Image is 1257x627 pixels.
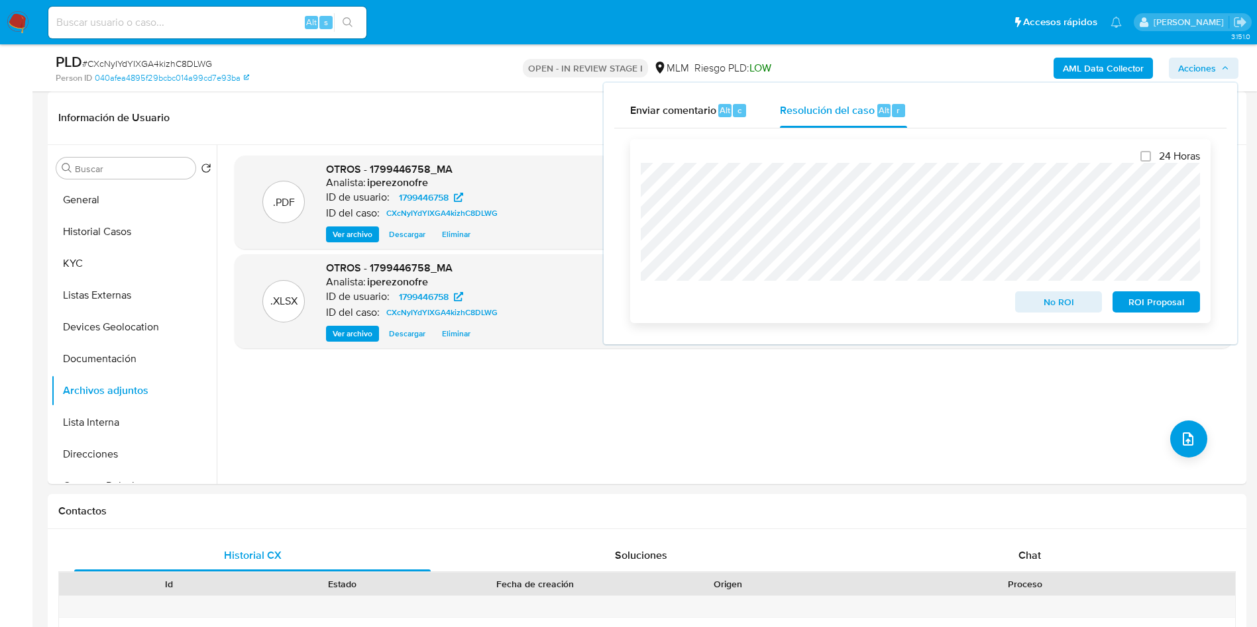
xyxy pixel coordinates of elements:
div: Estado [265,577,420,591]
button: Buscar [62,163,72,173]
span: 1799446758 [399,289,449,305]
span: Eliminar [442,228,470,241]
button: Archivos adjuntos [51,375,217,407]
span: OTROS - 1799446758_MA [326,260,453,275]
button: ROI Proposal [1113,291,1200,313]
button: Lista Interna [51,407,217,438]
button: No ROI [1015,291,1103,313]
b: AML Data Collector [1063,58,1144,79]
button: upload-file [1170,420,1207,458]
p: ID de usuario: [326,290,390,303]
a: 040afea4895f29bcbc014a99cd7e93ba [95,72,249,84]
span: Ver archivo [333,228,372,241]
span: Alt [720,104,730,117]
span: 1799446758 [399,189,449,205]
div: Origen [651,577,806,591]
span: Enviar comentario [630,102,716,117]
span: c [738,104,741,117]
button: Volver al orden por defecto [201,163,211,177]
button: search-icon [334,13,361,32]
span: LOW [749,60,771,75]
a: Salir [1233,15,1247,29]
span: Chat [1018,548,1041,563]
span: Descargar [389,228,425,241]
p: .XLSX [270,294,298,309]
button: Direcciones [51,438,217,470]
span: ROI Proposal [1122,293,1191,311]
button: Devices Geolocation [51,311,217,343]
span: Accesos rápidos [1023,15,1097,29]
p: ID de usuario: [326,191,390,204]
button: General [51,184,217,216]
span: CXcNyIYdYIXGA4kizhC8DLWG [386,305,498,320]
p: .PDF [273,195,295,210]
b: Person ID [56,72,92,84]
a: 1799446758 [391,189,471,205]
button: Documentación [51,343,217,375]
span: CXcNyIYdYIXGA4kizhC8DLWG [386,205,498,221]
button: Descargar [382,326,432,342]
span: Descargar [389,327,425,340]
button: Cruces y Relaciones [51,470,217,502]
span: OTROS - 1799446758_MA [326,162,453,177]
button: KYC [51,248,217,279]
a: 1799446758 [391,289,471,305]
span: Riesgo PLD: [694,61,771,75]
b: PLD [56,51,82,72]
h1: Información de Usuario [58,111,170,124]
p: Analista: [326,275,366,289]
span: r [897,104,900,117]
p: OPEN - IN REVIEW STAGE I [523,59,648,77]
span: 24 Horas [1159,150,1200,163]
input: Buscar usuario o caso... [48,14,366,31]
button: Listas Externas [51,279,217,311]
span: 3.151.0 [1231,31,1250,42]
h6: iperezonofre [367,275,428,289]
button: Eliminar [435,226,477,242]
input: 24 Horas [1140,151,1151,162]
a: Notificaciones [1111,17,1122,28]
a: CXcNyIYdYIXGA4kizhC8DLWG [381,205,503,221]
span: Ver archivo [333,327,372,340]
button: Ver archivo [326,326,379,342]
h1: Contactos [58,505,1236,518]
h6: iperezonofre [367,176,428,189]
button: Eliminar [435,326,477,342]
button: AML Data Collector [1054,58,1153,79]
span: Alt [306,16,317,28]
span: Resolución del caso [780,102,875,117]
span: Eliminar [442,327,470,340]
p: ID del caso: [326,306,380,319]
span: Acciones [1178,58,1216,79]
span: No ROI [1024,293,1093,311]
span: Soluciones [615,548,667,563]
div: MLM [653,61,689,75]
span: Alt [879,104,889,117]
span: Historial CX [224,548,282,563]
div: Fecha de creación [439,577,632,591]
p: Analista: [326,176,366,189]
p: ID del caso: [326,207,380,220]
button: Ver archivo [326,226,379,242]
button: Historial Casos [51,216,217,248]
button: Acciones [1169,58,1238,79]
span: # CXcNyIYdYIXGA4kizhC8DLWG [82,57,212,70]
div: Id [91,577,246,591]
input: Buscar [75,163,190,175]
a: CXcNyIYdYIXGA4kizhC8DLWG [381,305,503,320]
div: Proceso [824,577,1226,591]
span: s [324,16,328,28]
button: Descargar [382,226,432,242]
p: ivonne.perezonofre@mercadolibre.com.mx [1154,16,1229,28]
